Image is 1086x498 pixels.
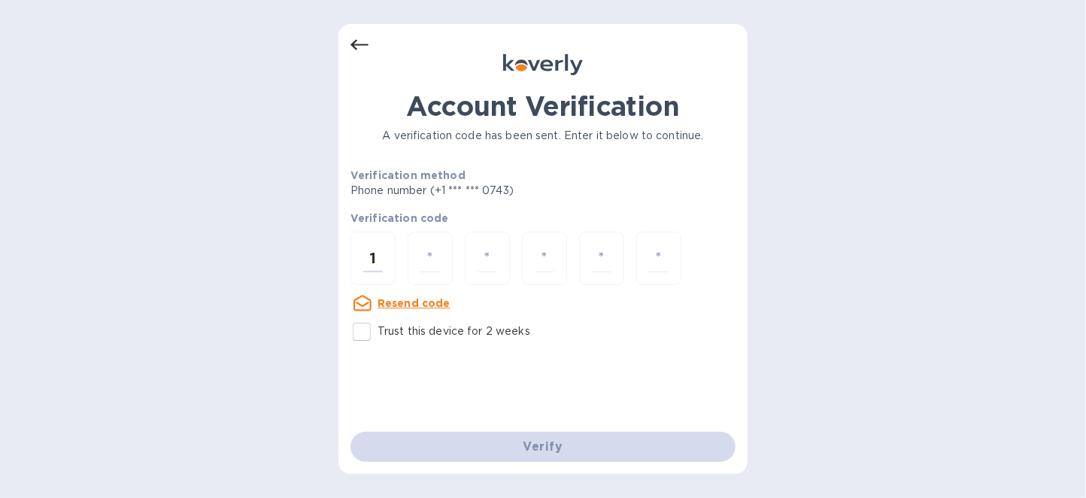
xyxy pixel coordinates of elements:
h1: Account Verification [350,90,736,122]
u: Resend code [378,297,450,309]
p: Phone number (+1 *** *** 0743) [350,183,629,199]
p: A verification code has been sent. Enter it below to continue. [350,128,736,144]
p: Trust this device for 2 weeks [378,323,530,339]
p: Verification code [350,211,736,226]
b: Verification method [350,169,466,181]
